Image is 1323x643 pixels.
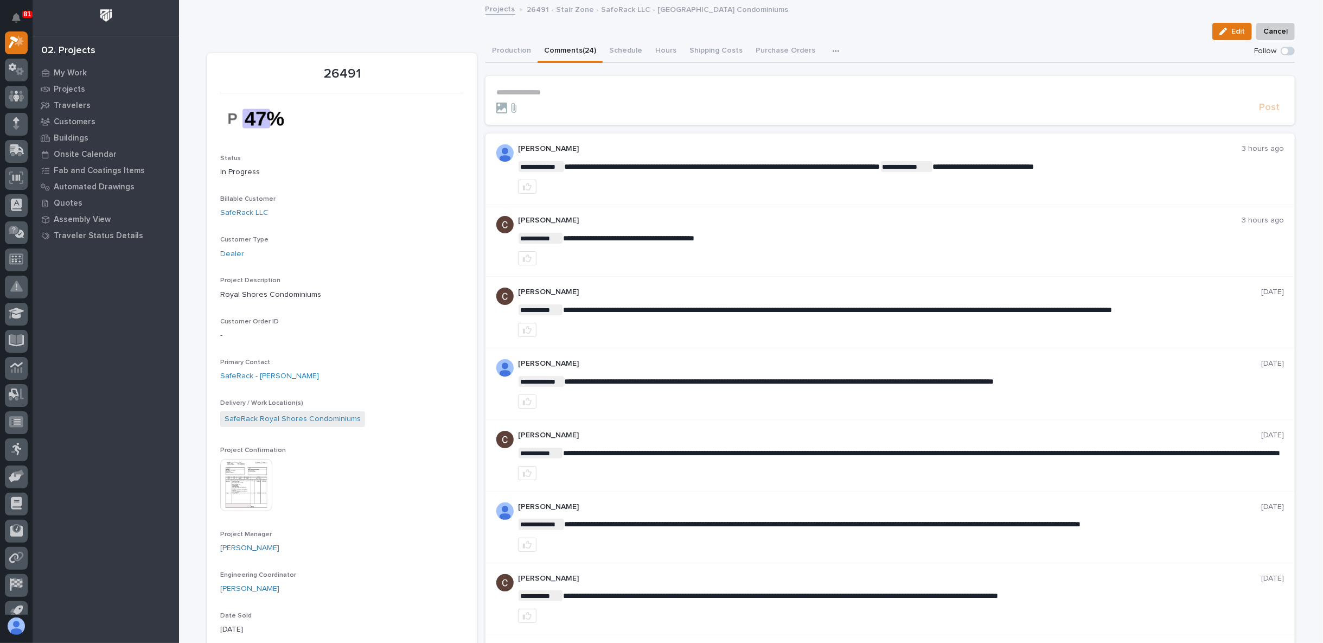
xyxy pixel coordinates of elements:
p: 26491 - Stair Zone - SafeRack LLC - [GEOGRAPHIC_DATA] Condominiums [527,3,789,15]
p: Customers [54,117,95,127]
button: like this post [518,609,536,623]
p: Quotes [54,199,82,208]
a: SafeRack Royal Shores Condominiums [225,413,361,425]
span: Project Confirmation [220,447,286,454]
img: AOh14GjpcA6ydKGAvwfezp8OhN30Q3_1BHk5lQOeczEvCIoEuGETHm2tT-JUDAHyqffuBe4ae2BInEDZwLlH3tcCd_oYlV_i4... [496,144,514,162]
p: Assembly View [54,215,111,225]
p: [DATE] [1261,288,1284,297]
button: Hours [649,40,683,63]
img: AGNmyxaji213nCK4JzPdPN3H3CMBhXDSA2tJ_sy3UIa5=s96-c [496,288,514,305]
p: Automated Drawings [54,182,135,192]
p: Fab and Coatings Items [54,166,145,176]
span: Billable Customer [220,196,276,202]
button: like this post [518,466,536,480]
span: Engineering Coordinator [220,572,296,578]
span: Customer Type [220,237,269,243]
button: Comments (24) [538,40,603,63]
button: Cancel [1256,23,1295,40]
a: Fab and Coatings Items [33,162,179,179]
p: [PERSON_NAME] [518,216,1242,225]
a: SafeRack LLC [220,207,269,219]
p: [PERSON_NAME] [518,288,1261,297]
p: [DATE] [1261,502,1284,512]
p: 26491 [220,66,464,82]
button: Notifications [5,7,28,29]
p: [DATE] [1261,574,1284,583]
p: 81 [24,10,31,18]
div: Notifications81 [14,13,28,30]
img: Workspace Logo [96,5,116,26]
p: [PERSON_NAME] [518,144,1242,154]
a: [PERSON_NAME] [220,583,279,595]
p: [PERSON_NAME] [518,574,1261,583]
div: 02. Projects [41,45,95,57]
p: 3 hours ago [1242,144,1284,154]
a: Quotes [33,195,179,211]
a: [PERSON_NAME] [220,543,279,554]
p: Travelers [54,101,91,111]
a: SafeRack - [PERSON_NAME] [220,371,319,382]
p: Royal Shores Condominiums [220,289,464,301]
a: Dealer [220,249,244,260]
a: Projects [485,2,515,15]
img: AOh14GjpcA6ydKGAvwfezp8OhN30Q3_1BHk5lQOeczEvCIoEuGETHm2tT-JUDAHyqffuBe4ae2BInEDZwLlH3tcCd_oYlV_i4... [496,359,514,377]
p: In Progress [220,167,464,178]
img: AGNmyxaji213nCK4JzPdPN3H3CMBhXDSA2tJ_sy3UIa5=s96-c [496,216,514,233]
p: - [220,330,464,341]
button: like this post [518,180,536,194]
button: like this post [518,394,536,409]
img: AOh14GjpcA6ydKGAvwfezp8OhN30Q3_1BHk5lQOeczEvCIoEuGETHm2tT-JUDAHyqffuBe4ae2BInEDZwLlH3tcCd_oYlV_i4... [496,502,514,520]
button: Post [1255,101,1284,114]
a: Buildings [33,130,179,146]
button: Production [485,40,538,63]
p: [DATE] [1261,431,1284,440]
span: Edit [1231,27,1245,36]
p: [PERSON_NAME] [518,502,1261,512]
button: like this post [518,538,536,552]
span: Cancel [1263,25,1288,38]
button: Shipping Costs [683,40,749,63]
p: My Work [54,68,87,78]
span: Post [1259,101,1280,114]
span: Project Manager [220,531,272,538]
img: AGNmyxaji213nCK4JzPdPN3H3CMBhXDSA2tJ_sy3UIa5=s96-c [496,574,514,591]
p: [PERSON_NAME] [518,359,1261,368]
p: [DATE] [220,624,464,635]
a: Assembly View [33,211,179,227]
button: users-avatar [5,615,28,638]
a: Traveler Status Details [33,227,179,244]
p: Onsite Calendar [54,150,117,160]
a: Projects [33,81,179,97]
span: Project Description [220,277,280,284]
p: Traveler Status Details [54,231,143,241]
button: Schedule [603,40,649,63]
button: like this post [518,323,536,337]
p: [PERSON_NAME] [518,431,1261,440]
span: Primary Contact [220,359,270,366]
img: K3ksgQ7p3lulS7MEOTHpIGPSNXGpolheb4BmLpNp9dQ [220,100,302,137]
p: Projects [54,85,85,94]
span: Status [220,155,241,162]
img: AGNmyxaji213nCK4JzPdPN3H3CMBhXDSA2tJ_sy3UIa5=s96-c [496,431,514,448]
button: like this post [518,251,536,265]
button: Purchase Orders [749,40,822,63]
p: Buildings [54,133,88,143]
span: Customer Order ID [220,319,279,325]
a: Travelers [33,97,179,113]
p: 3 hours ago [1242,216,1284,225]
p: [DATE] [1261,359,1284,368]
span: Delivery / Work Location(s) [220,400,303,406]
span: Date Sold [220,613,252,619]
a: My Work [33,65,179,81]
button: Edit [1212,23,1252,40]
p: Follow [1254,47,1276,56]
a: Customers [33,113,179,130]
a: Automated Drawings [33,179,179,195]
a: Onsite Calendar [33,146,179,162]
